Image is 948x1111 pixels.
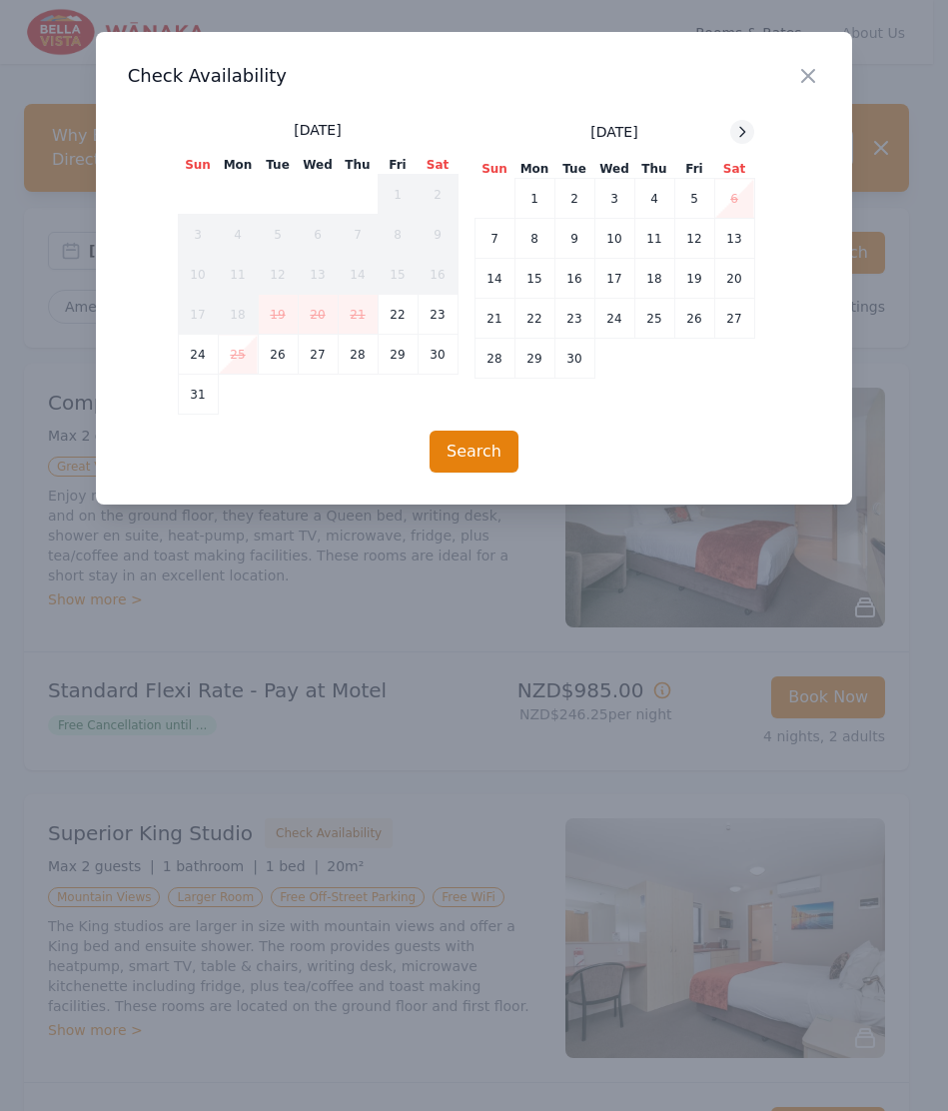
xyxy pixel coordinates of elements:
[590,122,637,142] span: [DATE]
[218,255,258,295] td: 11
[218,295,258,335] td: 18
[474,160,514,179] th: Sun
[554,259,594,299] td: 16
[338,335,378,375] td: 28
[338,156,378,175] th: Thu
[674,259,714,299] td: 19
[258,295,298,335] td: 19
[418,175,458,215] td: 2
[218,335,258,375] td: 25
[674,299,714,339] td: 26
[554,160,594,179] th: Tue
[338,295,378,335] td: 21
[378,255,418,295] td: 15
[294,120,341,140] span: [DATE]
[298,255,338,295] td: 13
[418,255,458,295] td: 16
[218,156,258,175] th: Mon
[594,299,634,339] td: 24
[418,215,458,255] td: 9
[514,179,554,219] td: 1
[378,156,418,175] th: Fri
[128,64,821,88] h3: Check Availability
[474,219,514,259] td: 7
[594,179,634,219] td: 3
[554,339,594,379] td: 30
[714,219,754,259] td: 13
[514,299,554,339] td: 22
[258,215,298,255] td: 5
[554,299,594,339] td: 23
[714,179,754,219] td: 6
[514,219,554,259] td: 8
[298,215,338,255] td: 6
[378,215,418,255] td: 8
[178,335,218,375] td: 24
[298,295,338,335] td: 20
[298,335,338,375] td: 27
[474,259,514,299] td: 14
[594,160,634,179] th: Wed
[258,335,298,375] td: 26
[178,255,218,295] td: 10
[594,259,634,299] td: 17
[178,295,218,335] td: 17
[594,219,634,259] td: 10
[378,175,418,215] td: 1
[338,255,378,295] td: 14
[258,255,298,295] td: 12
[674,219,714,259] td: 12
[418,156,458,175] th: Sat
[474,339,514,379] td: 28
[418,335,458,375] td: 30
[674,160,714,179] th: Fri
[714,299,754,339] td: 27
[418,295,458,335] td: 23
[714,160,754,179] th: Sat
[634,299,674,339] td: 25
[178,375,218,415] td: 31
[338,215,378,255] td: 7
[218,215,258,255] td: 4
[514,259,554,299] td: 15
[514,339,554,379] td: 29
[634,179,674,219] td: 4
[430,431,518,473] button: Search
[298,156,338,175] th: Wed
[178,215,218,255] td: 3
[378,295,418,335] td: 22
[634,259,674,299] td: 18
[474,299,514,339] td: 21
[674,179,714,219] td: 5
[634,160,674,179] th: Thu
[554,179,594,219] td: 2
[258,156,298,175] th: Tue
[554,219,594,259] td: 9
[378,335,418,375] td: 29
[178,156,218,175] th: Sun
[714,259,754,299] td: 20
[514,160,554,179] th: Mon
[634,219,674,259] td: 11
